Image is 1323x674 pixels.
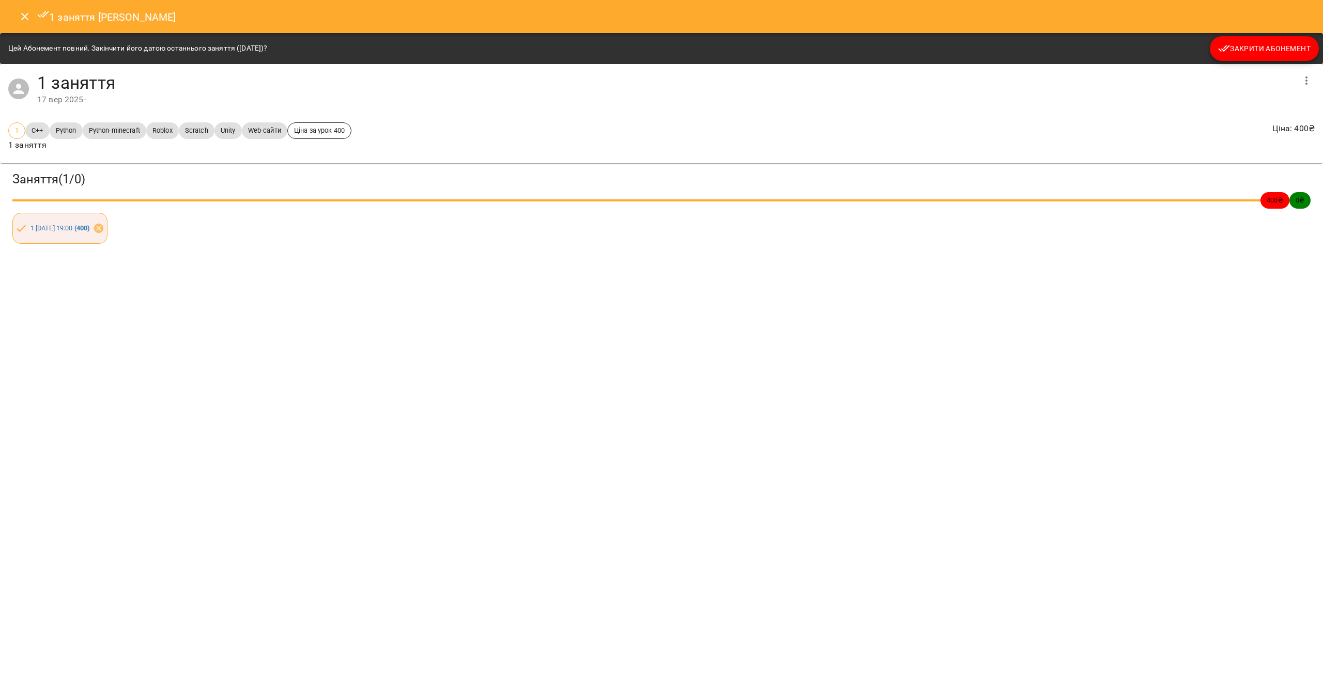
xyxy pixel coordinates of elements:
[12,213,107,244] div: 1.[DATE] 19:00 (400)
[9,126,25,135] span: 1
[37,72,1294,93] h4: 1 заняття
[1260,195,1289,205] span: 400 ₴
[146,126,179,135] span: Roblox
[50,126,83,135] span: Python
[8,139,351,151] p: 1 заняття
[8,39,267,58] div: Цей Абонемент повний. Закінчити його датою останнього заняття ([DATE])?
[179,126,214,135] span: Scratch
[242,126,287,135] span: Web-сайти
[1218,42,1311,55] span: Закрити Абонемент
[12,171,1311,187] h3: Заняття ( 1 / 0 )
[37,93,1294,106] div: 17 вер 2025 -
[30,224,90,232] a: 1.[DATE] 19:00 (400)
[83,126,146,135] span: Python-minecraft
[74,224,90,232] b: ( 400 )
[37,8,176,25] h6: 1 заняття [PERSON_NAME]
[1272,122,1315,135] p: Ціна : 400 ₴
[25,126,49,135] span: C++
[12,4,37,29] button: Close
[1210,36,1319,61] button: Закрити Абонемент
[288,126,351,135] span: Ціна за урок 400
[1289,195,1311,205] span: 0 ₴
[214,126,242,135] span: Unity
